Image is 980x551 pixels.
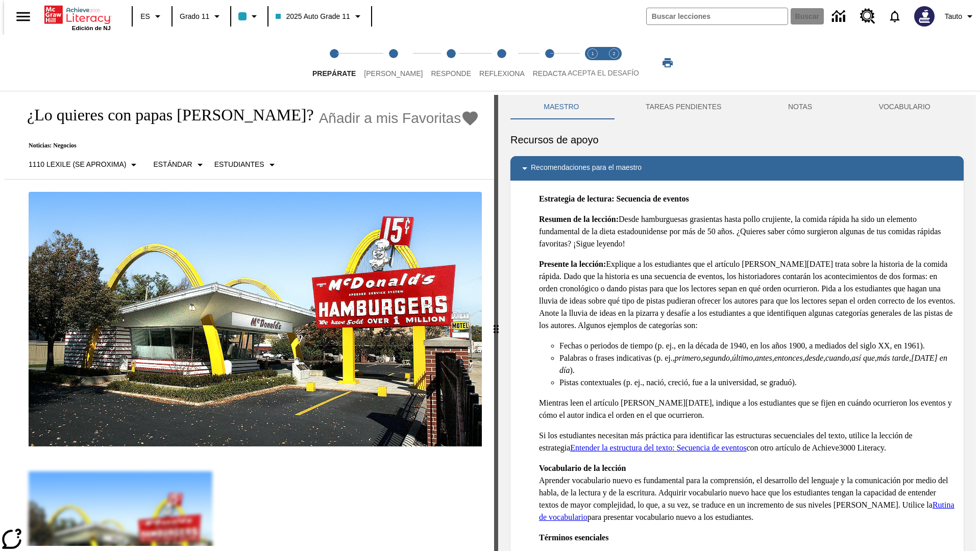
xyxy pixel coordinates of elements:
p: Desde hamburguesas grasientas hasta pollo crujiente, la comida rápida ha sido un elemento fundame... [539,213,955,250]
strong: Resumen de la lección: [539,215,619,223]
li: Fechas o periodos de tiempo (p. ej., en la década de 1940, en los años 1900, a mediados del siglo... [559,340,955,352]
input: Buscar campo [647,8,788,24]
button: Abrir el menú lateral [8,2,38,32]
em: primero [675,354,701,362]
div: Portada [44,4,111,31]
h1: ¿Lo quieres con papas [PERSON_NAME]? [16,106,314,124]
a: Centro de recursos, Se abrirá en una pestaña nueva. [854,3,881,30]
button: Seleccione Lexile, 1110 Lexile (Se aproxima) [24,156,144,174]
div: activity [498,95,976,551]
button: Acepta el desafío contesta step 2 of 2 [599,35,629,91]
a: Centro de información [826,3,854,31]
em: antes [755,354,772,362]
button: Lenguaje: ES, Selecciona un idioma [136,7,168,26]
button: Maestro [510,95,612,119]
button: Reflexiona step 4 of 5 [471,35,533,91]
p: Recomendaciones para el maestro [531,162,642,174]
span: Grado 11 [180,11,209,22]
a: Entender la estructura del texto: Secuencia de eventos [570,443,746,452]
strong: Presente la lección: [539,260,606,268]
em: último [732,354,753,362]
button: Lee step 2 of 5 [356,35,431,91]
em: entonces [774,354,803,362]
button: Responde step 3 of 5 [423,35,479,91]
button: Prepárate step 1 of 5 [304,35,364,91]
em: cuando [825,354,849,362]
button: Perfil/Configuración [941,7,980,26]
button: Tipo de apoyo, Estándar [149,156,210,174]
span: Tauto [945,11,962,22]
img: Avatar [914,6,935,27]
p: 1110 Lexile (Se aproxima) [29,159,126,170]
text: 1 [591,51,594,56]
div: Recomendaciones para el maestro [510,156,964,181]
span: Responde [431,69,471,78]
span: Prepárate [312,69,356,78]
text: 2 [612,51,615,56]
span: 2025 Auto Grade 11 [276,11,350,22]
div: Instructional Panel Tabs [510,95,964,119]
p: Explique a los estudiantes que el artículo [PERSON_NAME][DATE] trata sobre la historia de la comi... [539,258,955,332]
button: VOCABULARIO [845,95,964,119]
a: Notificaciones [881,3,908,30]
span: Añadir a mis Favoritas [319,110,461,127]
button: TAREAS PENDIENTES [612,95,755,119]
div: Pulsa la tecla de intro o la barra espaciadora y luego presiona las flechas de derecha e izquierd... [494,95,498,551]
span: Edición de NJ [72,25,111,31]
em: más tarde [877,354,909,362]
span: Reflexiona [479,69,525,78]
p: Estudiantes [214,159,264,170]
em: así que [851,354,875,362]
h6: Recursos de apoyo [510,132,964,148]
button: El color de la clase es azul claro. Cambiar el color de la clase. [234,7,264,26]
p: Mientras leen el artículo [PERSON_NAME][DATE], indique a los estudiantes que se fijen en cuándo o... [539,397,955,421]
strong: Términos esenciales [539,533,608,542]
p: Si los estudiantes necesitan más práctica para identificar las estructuras secuenciales del texto... [539,430,955,454]
img: Uno de los primeros locales de McDonald's, con el icónico letrero rojo y los arcos amarillos. [29,192,482,447]
p: Noticias: Negocios [16,142,479,149]
button: Grado: Grado 11, Elige un grado [176,7,227,26]
button: Añadir a mis Favoritas - ¿Lo quieres con papas fritas? [319,109,480,127]
button: Clase: 2025 Auto Grade 11, Selecciona una clase [272,7,367,26]
button: Escoja un nuevo avatar [908,3,941,30]
strong: Estrategia de lectura: Secuencia de eventos [539,194,689,203]
button: Acepta el desafío lee step 1 of 2 [578,35,607,91]
div: reading [4,95,494,546]
button: Redacta step 5 of 5 [525,35,575,91]
li: Palabras o frases indicativas (p. ej., , , , , , , , , , ). [559,352,955,377]
span: ES [140,11,150,22]
span: [PERSON_NAME] [364,69,423,78]
button: Imprimir [651,54,684,72]
li: Pistas contextuales (p. ej., nació, creció, fue a la universidad, se graduó). [559,377,955,389]
button: NOTAS [755,95,846,119]
span: Redacta [533,69,567,78]
em: desde [805,354,823,362]
button: Seleccionar estudiante [210,156,282,174]
strong: Vocabulario de la lección [539,464,626,472]
span: ACEPTA EL DESAFÍO [568,69,639,77]
p: Estándar [153,159,192,170]
p: Aprender vocabulario nuevo es fundamental para la comprensión, el desarrollo del lenguaje y la co... [539,462,955,523]
em: segundo [703,354,730,362]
